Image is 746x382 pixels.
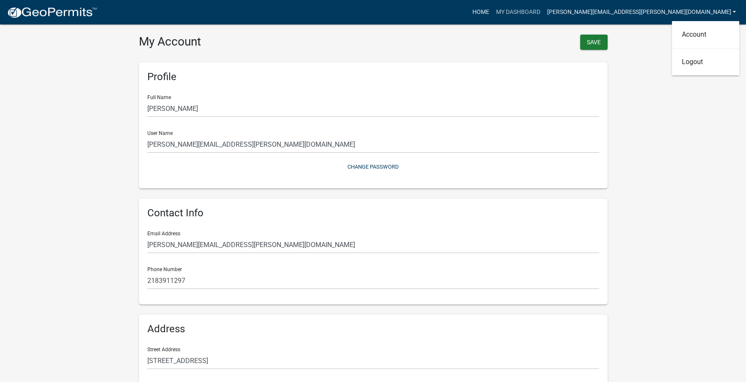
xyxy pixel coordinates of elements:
h3: My Account [139,35,367,49]
button: Save [580,35,608,50]
a: Account [672,24,739,45]
h6: Address [147,323,599,335]
a: Logout [672,52,739,72]
h6: Profile [147,71,599,83]
h6: Contact Info [147,207,599,219]
a: My Dashboard [492,4,543,20]
a: Home [469,4,492,20]
a: [PERSON_NAME][EMAIL_ADDRESS][PERSON_NAME][DOMAIN_NAME] [543,4,739,20]
button: Change Password [147,160,599,174]
div: [PERSON_NAME][EMAIL_ADDRESS][PERSON_NAME][DOMAIN_NAME] [672,21,739,75]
